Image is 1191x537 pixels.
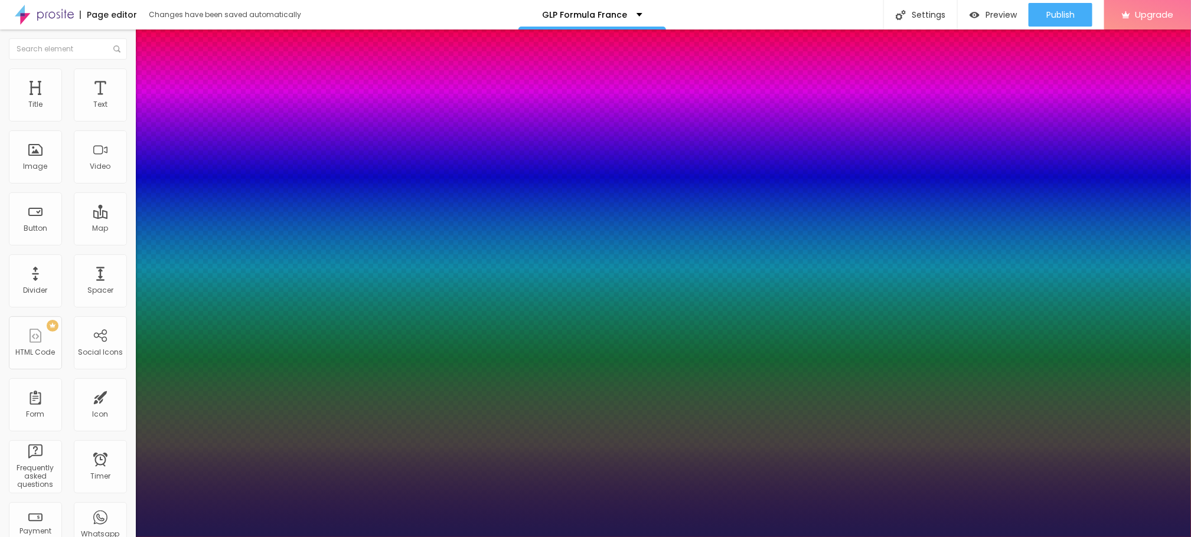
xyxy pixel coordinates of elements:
[896,10,906,20] img: Icone
[78,348,123,356] div: Social Icons
[958,3,1029,27] button: Preview
[24,286,48,294] div: Divider
[543,11,628,19] p: GLP Formula France
[24,162,48,171] div: Image
[24,224,47,233] div: Button
[9,38,127,60] input: Search element
[1135,9,1173,19] span: Upgrade
[16,348,56,356] div: HTML Code
[27,410,45,418] div: Form
[80,11,137,19] div: Page editor
[28,100,43,109] div: Title
[87,286,113,294] div: Spacer
[149,11,301,18] div: Changes have been saved automatically
[93,410,109,418] div: Icon
[1029,3,1092,27] button: Publish
[90,472,110,480] div: Timer
[1046,10,1075,19] span: Publish
[90,162,111,171] div: Video
[970,10,980,20] img: view-1.svg
[113,45,120,53] img: Icone
[93,100,107,109] div: Text
[93,224,109,233] div: Map
[986,10,1017,19] span: Preview
[12,464,58,489] div: Frequently asked questions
